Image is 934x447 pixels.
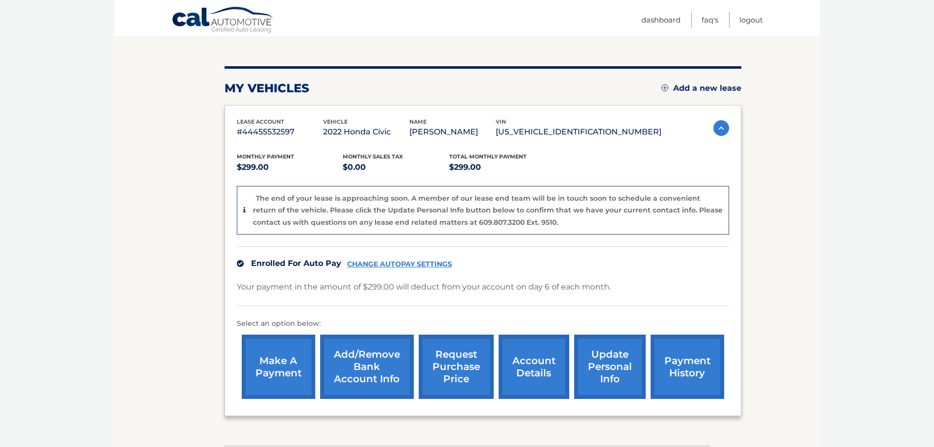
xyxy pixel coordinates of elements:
[702,12,718,28] a: FAQ's
[419,335,494,399] a: request purchase price
[661,84,668,91] img: add.svg
[225,81,309,96] h2: my vehicles
[237,318,729,330] p: Select an option below:
[237,118,284,125] span: lease account
[409,118,427,125] span: name
[237,280,611,294] p: Your payment in the amount of $299.00 will deduct from your account on day 6 of each month.
[739,12,763,28] a: Logout
[237,160,343,174] p: $299.00
[253,194,723,227] p: The end of your lease is approaching soon. A member of our lease end team will be in touch soon t...
[641,12,681,28] a: Dashboard
[237,260,244,267] img: check.svg
[409,125,496,139] p: [PERSON_NAME]
[347,260,452,268] a: CHANGE AUTOPAY SETTINGS
[343,160,449,174] p: $0.00
[496,125,661,139] p: [US_VEHICLE_IDENTIFICATION_NUMBER]
[237,125,323,139] p: #44455532597
[449,153,527,160] span: Total Monthly Payment
[343,153,403,160] span: Monthly sales Tax
[449,160,555,174] p: $299.00
[651,335,724,399] a: payment history
[496,118,506,125] span: vin
[172,6,275,35] a: Cal Automotive
[499,335,569,399] a: account details
[323,125,409,139] p: 2022 Honda Civic
[237,153,294,160] span: Monthly Payment
[713,120,729,136] img: accordion-active.svg
[242,335,315,399] a: make a payment
[320,335,414,399] a: Add/Remove bank account info
[323,118,348,125] span: vehicle
[661,83,741,93] a: Add a new lease
[574,335,646,399] a: update personal info
[251,259,341,268] span: Enrolled For Auto Pay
